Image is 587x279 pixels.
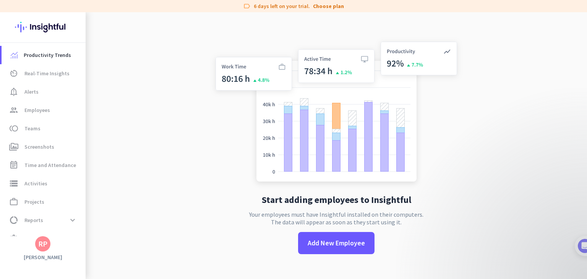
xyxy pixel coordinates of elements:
span: Activities [24,179,47,188]
span: Help [66,46,78,51]
span: Alerts [24,87,39,96]
i: work_outline [9,197,18,206]
span: Messages [30,46,56,51]
span: Tasks [92,46,109,51]
i: storage [9,179,18,188]
img: Insightful logo [15,12,71,42]
span: Productivity Trends [24,50,71,60]
i: label [243,2,251,10]
h1: Tasks [46,3,70,16]
button: Tasks [86,27,115,57]
a: menu-itemProductivity Trends [2,46,86,64]
div: Close [96,3,110,17]
a: data_usageReportsexpand_more [2,211,86,229]
span: Time and Attendance [24,161,76,170]
button: expand_more [66,213,79,227]
span: Real-Time Insights [24,69,70,78]
a: groupEmployees [2,101,86,119]
a: perm_mediaScreenshots [2,138,86,156]
span: Teams [24,124,41,133]
span: Add New Employee [308,238,365,248]
p: Your employees must have Insightful installed on their computers. The data will appear as soon as... [249,211,423,226]
div: RP [38,240,47,248]
img: menu-item [11,52,18,58]
span: Screenshots [24,142,54,151]
a: storageActivities [2,174,86,193]
a: notification_importantAlerts [2,83,86,101]
button: Messages [29,27,57,57]
a: av_timerReal-Time Insights [2,64,86,83]
span: Reports [24,216,43,225]
a: Choose plan [313,2,344,10]
i: group [9,105,18,115]
a: work_outlineProjects [2,193,86,211]
button: Help [57,27,86,57]
a: settingsSettings [2,229,86,248]
img: no-search-results [210,37,463,189]
i: toll [9,124,18,133]
a: event_noteTime and Attendance [2,156,86,174]
i: perm_media [9,142,18,151]
i: event_note [9,161,18,170]
span: Settings [24,234,45,243]
button: Add New Employee [298,232,375,254]
span: Home [6,46,22,51]
i: av_timer [9,69,18,78]
a: tollTeams [2,119,86,138]
h2: Start adding employees to Insightful [262,195,411,204]
i: data_usage [9,216,18,225]
span: Projects [24,197,44,206]
i: settings [9,234,18,243]
span: Employees [24,105,50,115]
i: notification_important [9,87,18,96]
